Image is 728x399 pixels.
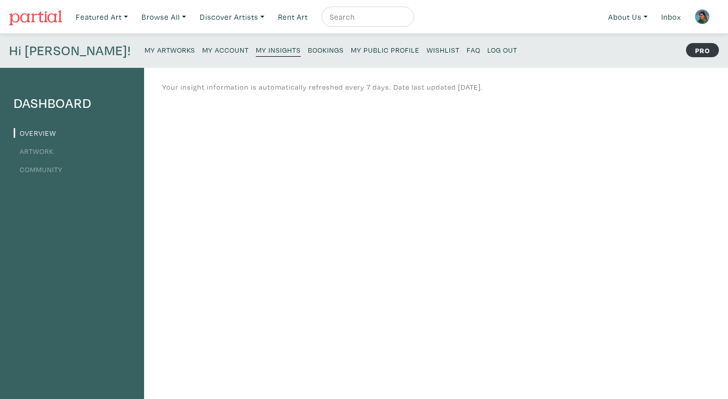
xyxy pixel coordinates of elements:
a: Inbox [657,7,686,27]
img: phpThumb.php [695,9,710,24]
small: FAQ [467,45,480,55]
a: FAQ [467,43,480,56]
a: Wishlist [427,43,460,56]
small: Log Out [487,45,517,55]
a: Artwork [14,146,54,156]
a: Rent Art [274,7,312,27]
h4: Dashboard [14,95,130,111]
small: Wishlist [427,45,460,55]
a: My Insights [256,43,301,57]
small: My Artworks [145,45,195,55]
small: My Public Profile [351,45,420,55]
a: My Account [202,43,249,56]
a: My Public Profile [351,43,420,56]
h4: Hi [PERSON_NAME]! [9,43,131,59]
p: Your insight information is automatically refreshed every 7 days. Date last updated [DATE]. [162,82,483,93]
a: Bookings [308,43,344,56]
input: Search [329,11,404,23]
a: Log Out [487,43,517,56]
a: Overview [14,128,56,138]
a: Featured Art [71,7,132,27]
a: Discover Artists [195,7,269,27]
a: My Artworks [145,43,195,56]
a: About Us [604,7,652,27]
a: Browse All [137,7,191,27]
small: Bookings [308,45,344,55]
small: My Insights [256,45,301,55]
a: Community [14,165,63,174]
small: My Account [202,45,249,55]
strong: PRO [686,43,719,57]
